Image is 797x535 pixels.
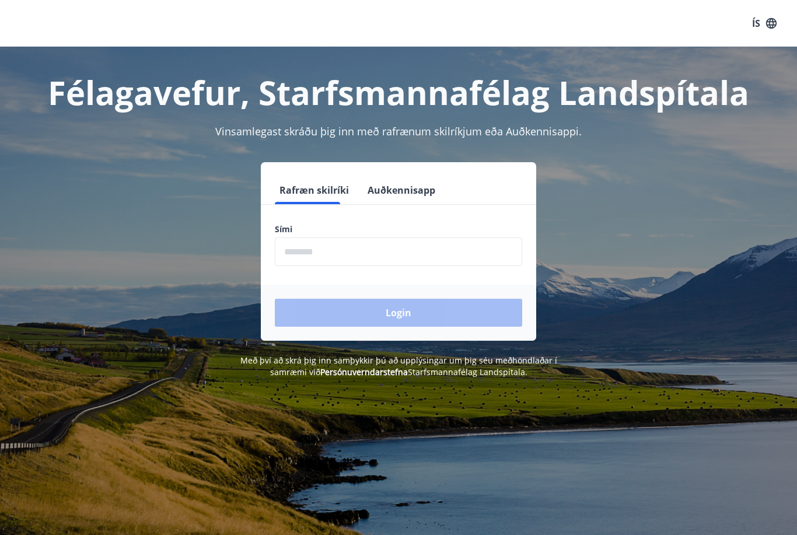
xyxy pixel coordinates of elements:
[215,124,582,138] span: Vinsamlegast skráðu þig inn með rafrænum skilríkjum eða Auðkennisappi.
[14,70,783,114] h1: Félagavefur, Starfsmannafélag Landspítala
[240,355,557,377] span: Með því að skrá þig inn samþykkir þú að upplýsingar um þig séu meðhöndlaðar í samræmi við Starfsm...
[746,13,783,34] button: ÍS
[320,366,408,377] a: Persónuverndarstefna
[363,176,440,204] button: Auðkennisapp
[275,223,522,235] label: Sími
[275,176,354,204] button: Rafræn skilríki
